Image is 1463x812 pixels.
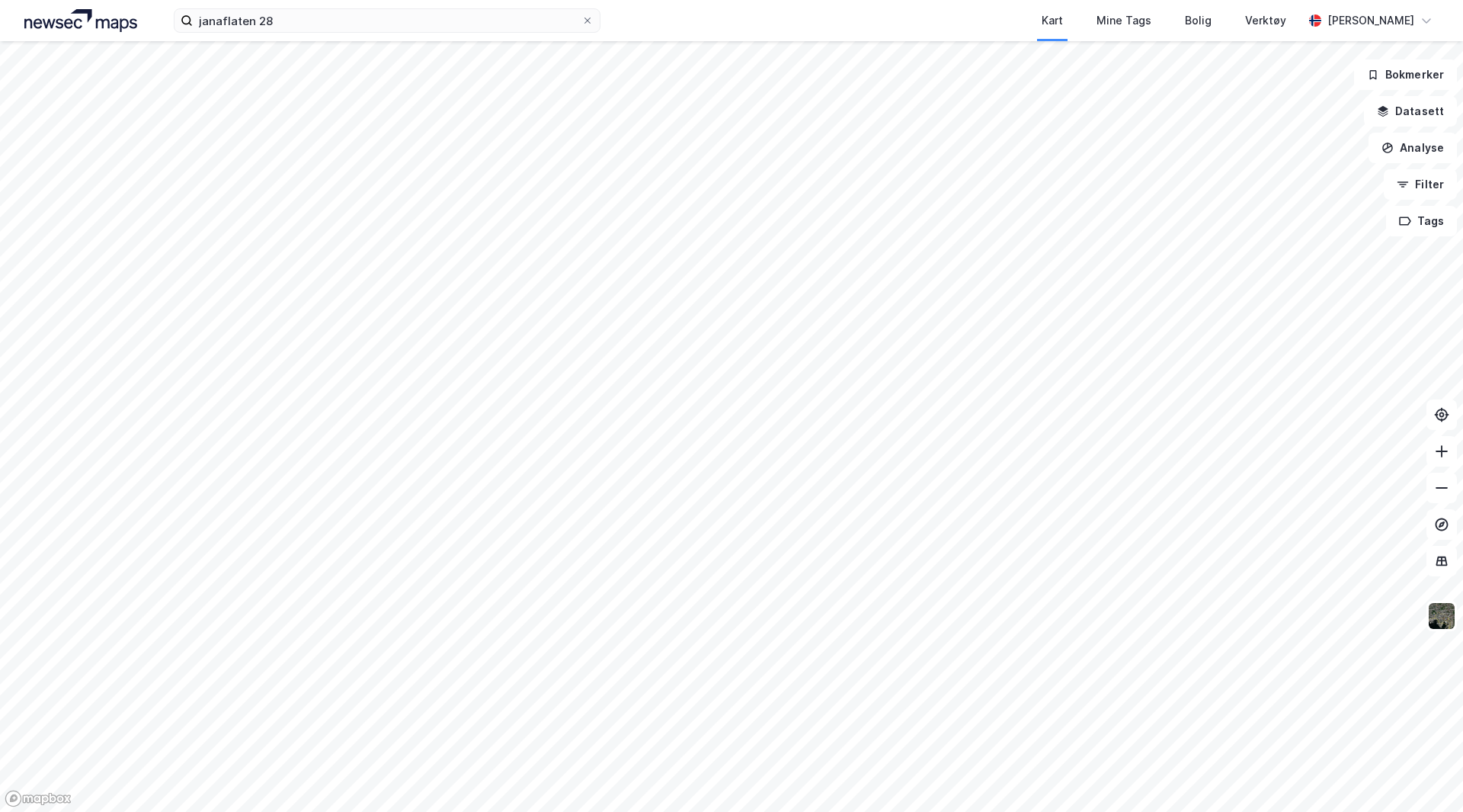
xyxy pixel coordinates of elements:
img: logo.a4113a55bc3d86da70a041830d287a7e.svg [24,9,137,32]
button: Filter [1384,169,1457,200]
div: Bolig [1185,11,1212,30]
div: Kontrollprogram for chat [1387,739,1463,812]
button: Tags [1386,206,1457,236]
div: [PERSON_NAME] [1327,11,1414,30]
div: Verktøy [1245,11,1286,30]
div: Mine Tags [1096,11,1151,30]
button: Bokmerker [1354,59,1457,90]
a: Mapbox homepage [5,790,72,807]
iframe: Chat Widget [1387,739,1463,812]
button: Analyse [1369,133,1457,163]
button: Datasett [1364,96,1457,127]
img: 9k= [1427,602,1456,631]
div: Kart [1042,11,1063,30]
input: Søk på adresse, matrikkel, gårdeiere, leietakere eller personer [193,9,581,32]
